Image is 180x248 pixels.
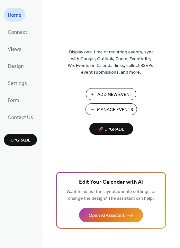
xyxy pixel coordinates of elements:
[8,113,33,123] span: Contact Us
[97,91,132,98] span: Add New Event
[68,49,155,76] span: Display one-time or recurring events, sync with Google, Outlook, Zoom, Eventbrite, Wix Events or ...
[79,208,143,222] button: Open AI Assistant
[86,88,136,100] button: Add New Event
[4,93,23,107] a: Form
[8,10,22,20] span: Home
[4,134,37,146] button: Upgrade
[8,61,24,71] span: Design
[85,103,137,115] button: Manage Events
[8,96,19,106] span: Form
[4,110,37,124] a: Contact Us
[89,212,124,219] span: Open AI Assistant
[4,42,25,56] a: Views
[4,59,28,73] a: Design
[8,27,27,37] span: Connect
[8,44,22,54] span: Views
[4,76,31,90] a: Settings
[97,106,133,113] span: Manage Events
[4,25,31,39] a: Connect
[8,78,27,88] span: Settings
[11,137,31,144] span: Upgrade
[79,178,143,187] span: Edit Your Calendar with AI
[67,188,156,203] span: Want to adjust the layout, update settings, or change the design? The assistant can help.
[89,123,133,135] button: 🚀 Upgrade
[93,125,129,134] span: 🚀 Upgrade
[4,8,25,22] a: Home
